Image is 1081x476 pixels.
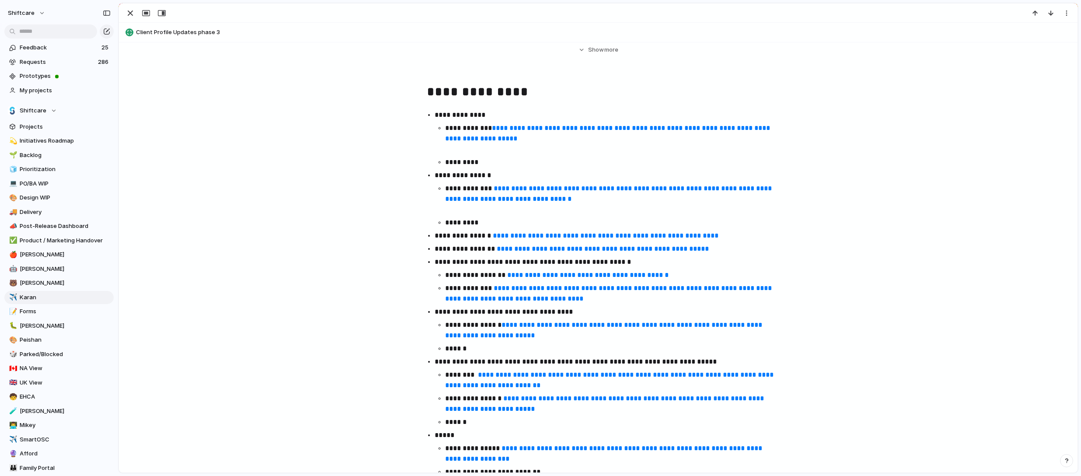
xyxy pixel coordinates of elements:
[9,178,15,189] div: 💻
[9,221,15,231] div: 📣
[4,462,114,475] a: 👪Family Portal
[8,208,17,217] button: 🚚
[20,392,111,401] span: EHCA
[20,43,99,52] span: Feedback
[4,248,114,261] a: 🍎[PERSON_NAME]
[4,333,114,346] div: 🎨Peishan
[4,319,114,332] div: 🐛[PERSON_NAME]
[9,378,15,388] div: 🇬🇧
[101,43,110,52] span: 25
[20,86,111,95] span: My projects
[4,149,114,162] div: 🌱Backlog
[136,28,1074,37] span: Client Profile Updates phase 3
[20,265,111,273] span: [PERSON_NAME]
[4,70,114,83] a: Prototypes
[8,336,17,344] button: 🎨
[9,250,15,260] div: 🍎
[8,179,17,188] button: 💻
[8,307,17,316] button: 📝
[9,150,15,160] div: 🌱
[9,136,15,146] div: 💫
[98,58,110,66] span: 286
[20,293,111,302] span: Karan
[4,447,114,460] a: 🔮Afford
[8,265,17,273] button: 🤖
[4,305,114,318] a: 📝Forms
[427,42,770,58] button: Showmore
[4,362,114,375] a: 🇨🇦NA View
[9,278,15,288] div: 🐻
[8,464,17,472] button: 👪
[604,45,618,54] span: more
[4,191,114,204] a: 🎨Design WIP
[4,6,50,20] button: shiftcare
[4,120,114,133] a: Projects
[8,136,17,145] button: 💫
[4,405,114,418] a: 🧪[PERSON_NAME]
[4,419,114,432] div: 👨‍💻Mikey
[8,193,17,202] button: 🎨
[20,193,111,202] span: Design WIP
[4,163,114,176] a: 🧊Prioritization
[20,435,111,444] span: SmartOSC
[9,364,15,374] div: 🇨🇦
[8,392,17,401] button: 🧒
[20,72,111,80] span: Prototypes
[9,164,15,175] div: 🧊
[4,84,114,97] a: My projects
[20,250,111,259] span: [PERSON_NAME]
[4,206,114,219] a: 🚚Delivery
[9,235,15,245] div: ✅
[8,364,17,373] button: 🇨🇦
[4,433,114,446] div: ✈️SmartOSC
[9,349,15,359] div: 🎲
[9,434,15,444] div: ✈️
[123,25,1074,39] button: Client Profile Updates phase 3
[4,134,114,147] a: 💫Initiatives Roadmap
[20,464,111,472] span: Family Portal
[8,350,17,359] button: 🎲
[8,293,17,302] button: ✈️
[9,207,15,217] div: 🚚
[20,350,111,359] span: Parked/Blocked
[4,376,114,389] a: 🇬🇧UK View
[4,234,114,247] a: ✅Product / Marketing Handover
[4,262,114,276] a: 🤖[PERSON_NAME]
[4,291,114,304] a: ✈️Karan
[9,392,15,402] div: 🧒
[20,336,111,344] span: Peishan
[20,307,111,316] span: Forms
[8,279,17,287] button: 🐻
[4,177,114,190] a: 💻PO/BA WIP
[8,151,17,160] button: 🌱
[4,348,114,361] a: 🎲Parked/Blocked
[4,276,114,290] a: 🐻[PERSON_NAME]
[20,449,111,458] span: Afford
[20,322,111,330] span: [PERSON_NAME]
[4,390,114,403] a: 🧒EHCA
[20,236,111,245] span: Product / Marketing Handover
[20,208,111,217] span: Delivery
[9,463,15,473] div: 👪
[20,136,111,145] span: Initiatives Roadmap
[8,449,17,458] button: 🔮
[8,322,17,330] button: 🐛
[8,378,17,387] button: 🇬🇧
[9,307,15,317] div: 📝
[4,220,114,233] div: 📣Post-Release Dashboard
[9,193,15,203] div: 🎨
[8,222,17,231] button: 📣
[8,165,17,174] button: 🧊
